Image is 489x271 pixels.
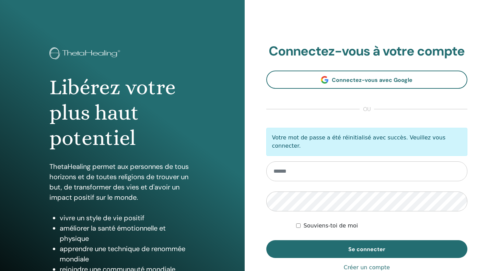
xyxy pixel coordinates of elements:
font: Libérez votre plus haut potentiel [49,75,176,150]
font: ThetaHealing permet aux personnes de tous horizons et de toutes religions de trouver un but, de t... [49,162,189,202]
font: Créer un compte [344,264,390,271]
a: Connectez-vous avec Google [266,71,468,89]
font: Connectez-vous à votre compte [269,42,465,60]
font: Connectez-vous avec Google [332,76,412,84]
font: ou [363,106,371,113]
font: améliorer la santé émotionnelle et physique [60,224,166,243]
button: Se connecter [266,240,468,258]
font: Votre mot de passe a été réinitialisé avec succès. Veuillez vous connecter. [272,134,446,149]
font: Se connecter [348,246,385,253]
font: apprendre une technique de renommée mondiale [60,244,185,263]
font: vivre un style de vie positif [60,213,144,222]
div: Gardez-moi authentifié indéfiniment ou jusqu'à ce que je me déconnecte manuellement [296,222,467,230]
font: Souviens-toi de moi [303,222,358,229]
